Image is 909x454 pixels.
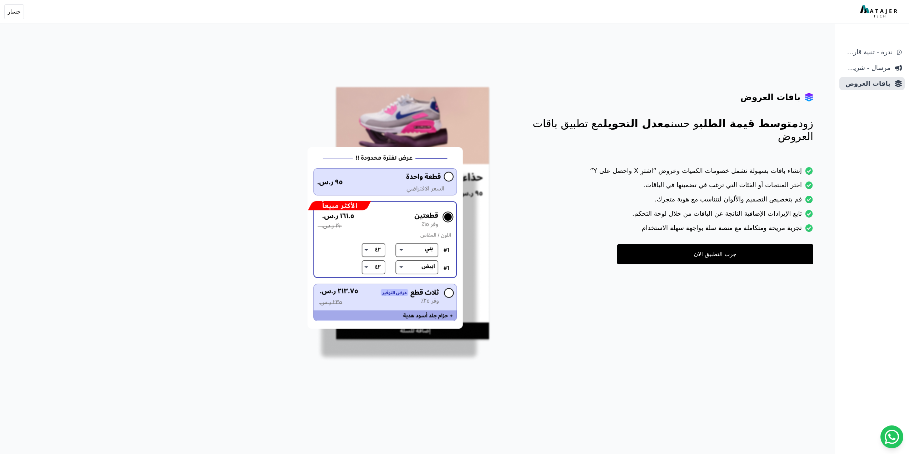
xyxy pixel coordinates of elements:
span: معدل التحويل [603,117,671,130]
li: تجربة مريحة ومتكاملة مع منصة سلة بواجهة سهلة الاستخدام [590,223,813,237]
li: اختر المنتجات أو الفئات التي ترغب في تضمينها في الباقات. [590,180,813,194]
li: إنشاء باقات بسهولة تشمل خصومات الكميات وعروض “اشترِ X واحصل على Y” [590,166,813,180]
span: متوسط قيمة الطلب [699,117,798,130]
span: ندرة - تنبية قارب علي النفاذ [842,47,893,57]
h4: باقات العروض [740,91,800,103]
img: MatajerTech Logo [860,5,899,18]
p: زود و حسن مع تطبيق باقات العروض [519,117,813,143]
span: جسار [8,8,21,16]
img: hero [308,86,490,362]
li: قم بتخصيص التصميم والألوان لتتناسب مع هوية متجرك. [590,194,813,209]
span: مرسال - شريط دعاية [842,63,890,73]
a: جرب التطبيق الان [617,244,813,264]
button: جسار [4,4,24,19]
span: باقات العروض [842,79,890,89]
li: تابع الإيرادات الإضافية الناتجة عن الباقات من خلال لوحة التحكم. [590,209,813,223]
